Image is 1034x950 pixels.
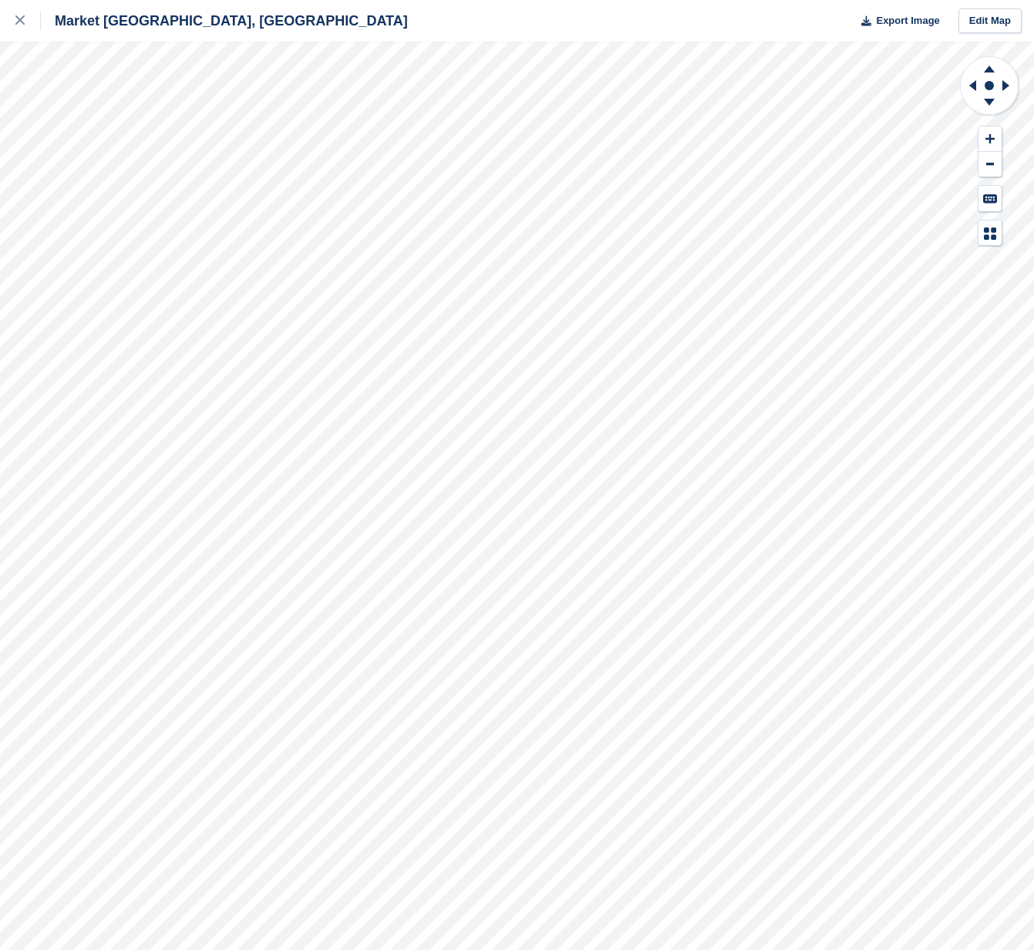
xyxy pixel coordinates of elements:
span: Export Image [876,13,939,29]
button: Map Legend [978,221,1002,246]
a: Edit Map [958,8,1022,34]
div: Market [GEOGRAPHIC_DATA], [GEOGRAPHIC_DATA] [41,12,408,30]
button: Keyboard Shortcuts [978,186,1002,211]
button: Export Image [852,8,940,34]
button: Zoom Out [978,152,1002,177]
button: Zoom In [978,126,1002,152]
